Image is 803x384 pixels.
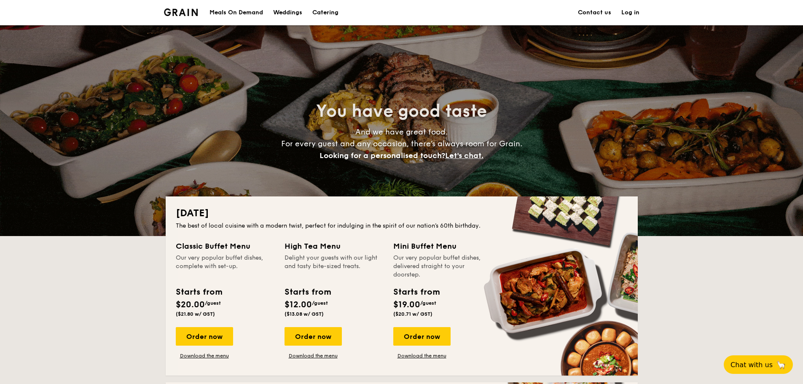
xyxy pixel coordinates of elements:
[176,300,205,310] span: $20.00
[205,300,221,306] span: /guest
[285,286,330,298] div: Starts from
[164,8,198,16] a: Logotype
[724,355,793,374] button: Chat with us🦙
[393,254,492,279] div: Our very popular buffet dishes, delivered straight to your doorstep.
[393,240,492,252] div: Mini Buffet Menu
[445,151,483,160] span: Let's chat.
[285,352,342,359] a: Download the menu
[164,8,198,16] img: Grain
[312,300,328,306] span: /guest
[776,360,786,370] span: 🦙
[176,286,222,298] div: Starts from
[285,254,383,279] div: Delight your guests with our light and tasty bite-sized treats.
[393,311,432,317] span: ($20.71 w/ GST)
[176,311,215,317] span: ($21.80 w/ GST)
[176,254,274,279] div: Our very popular buffet dishes, complete with set-up.
[730,361,773,369] span: Chat with us
[176,327,233,346] div: Order now
[176,352,233,359] a: Download the menu
[285,240,383,252] div: High Tea Menu
[176,222,628,230] div: The best of local cuisine with a modern twist, perfect for indulging in the spirit of our nation’...
[285,327,342,346] div: Order now
[393,300,420,310] span: $19.00
[420,300,436,306] span: /guest
[285,311,324,317] span: ($13.08 w/ GST)
[393,352,451,359] a: Download the menu
[176,207,628,220] h2: [DATE]
[393,327,451,346] div: Order now
[285,300,312,310] span: $12.00
[176,240,274,252] div: Classic Buffet Menu
[393,286,439,298] div: Starts from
